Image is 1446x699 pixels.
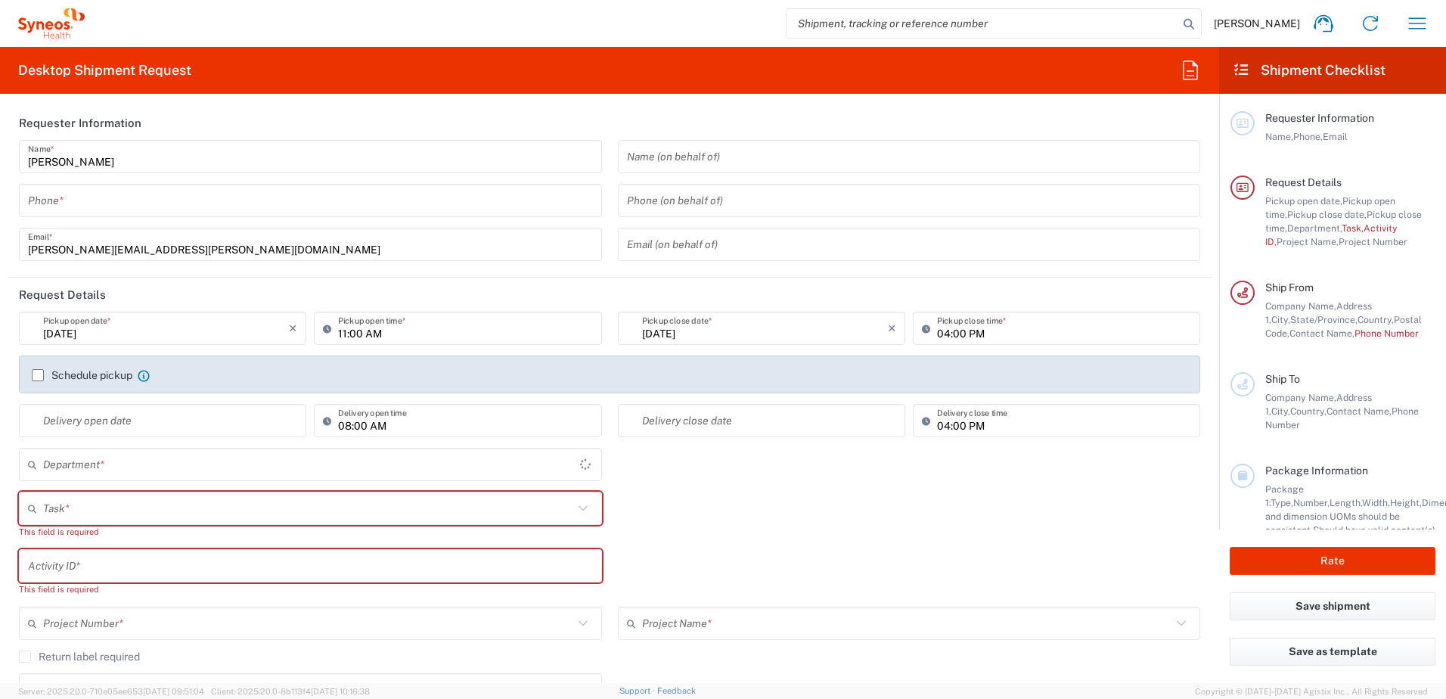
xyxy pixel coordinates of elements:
i: × [289,316,297,340]
span: Task, [1342,222,1364,234]
span: Company Name, [1265,392,1336,403]
div: This field is required [19,582,602,596]
span: Length, [1330,497,1362,508]
label: Schedule pickup [32,369,132,381]
span: Project Name, [1277,236,1339,247]
h2: Request Details [19,287,106,303]
span: City, [1271,314,1290,325]
span: Copyright © [DATE]-[DATE] Agistix Inc., All Rights Reserved [1195,685,1428,698]
i: × [888,316,896,340]
div: This field is required [19,525,602,539]
span: Company Name, [1265,300,1336,312]
span: State/Province, [1290,314,1358,325]
button: Rate [1230,547,1435,575]
span: Country, [1358,314,1394,325]
span: Contact Name, [1289,328,1354,339]
span: Requester Information [1265,112,1374,124]
span: Ship From [1265,281,1314,294]
span: Phone, [1293,131,1323,142]
span: Project Number [1339,236,1407,247]
span: Server: 2025.20.0-710e05ee653 [18,687,204,696]
span: Number, [1293,497,1330,508]
label: Return label required [19,651,140,663]
span: Email [1323,131,1348,142]
span: Client: 2025.20.0-8b113f4 [211,687,370,696]
span: Pickup close date, [1287,209,1367,220]
a: Feedback [657,686,696,695]
span: Pickup open date, [1265,195,1342,207]
a: Support [619,686,657,695]
span: Width, [1362,497,1390,508]
span: Height, [1390,497,1422,508]
button: Save as template [1230,638,1435,666]
h2: Shipment Checklist [1233,61,1385,79]
span: Type, [1271,497,1293,508]
span: Request Details [1265,176,1342,188]
input: Shipment, tracking or reference number [787,9,1178,38]
span: [PERSON_NAME] [1214,17,1300,30]
span: Ship To [1265,373,1300,385]
span: Department, [1287,222,1342,234]
span: Name, [1265,131,1293,142]
span: Package 1: [1265,483,1304,508]
span: City, [1271,405,1290,417]
span: [DATE] 10:16:38 [311,687,370,696]
span: Package Information [1265,464,1368,477]
span: Should have valid content(s) [1313,524,1435,536]
span: Country, [1290,405,1327,417]
span: [DATE] 09:51:04 [143,687,204,696]
h2: Desktop Shipment Request [18,61,191,79]
span: Phone Number [1354,328,1419,339]
button: Save shipment [1230,592,1435,620]
span: Contact Name, [1327,405,1392,417]
h2: Requester Information [19,116,141,131]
